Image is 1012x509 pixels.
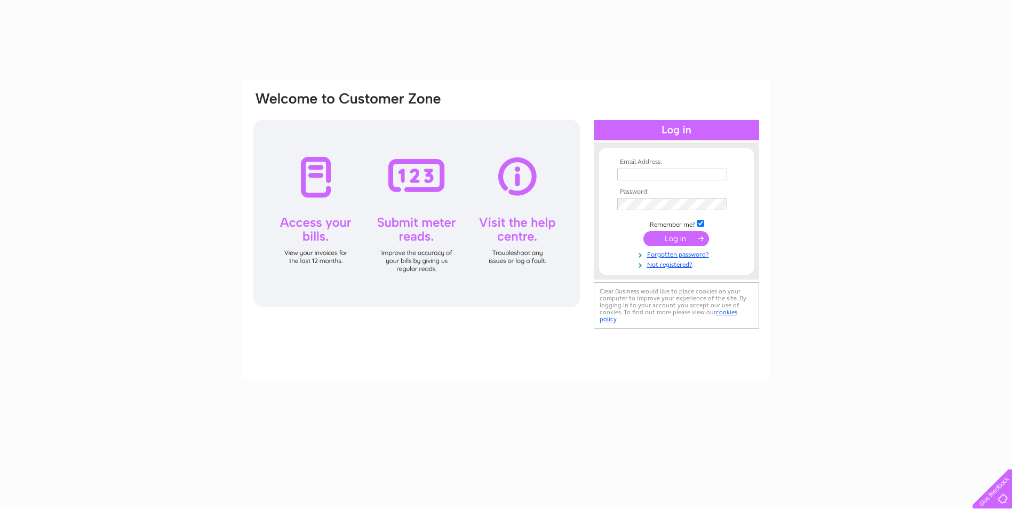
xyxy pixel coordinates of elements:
[643,231,709,246] input: Submit
[615,158,738,166] th: Email Address:
[615,218,738,229] td: Remember me?
[594,282,759,329] div: Clear Business would like to place cookies on your computer to improve your experience of the sit...
[617,259,738,269] a: Not registered?
[600,308,737,323] a: cookies policy
[617,249,738,259] a: Forgotten password?
[615,188,738,196] th: Password:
